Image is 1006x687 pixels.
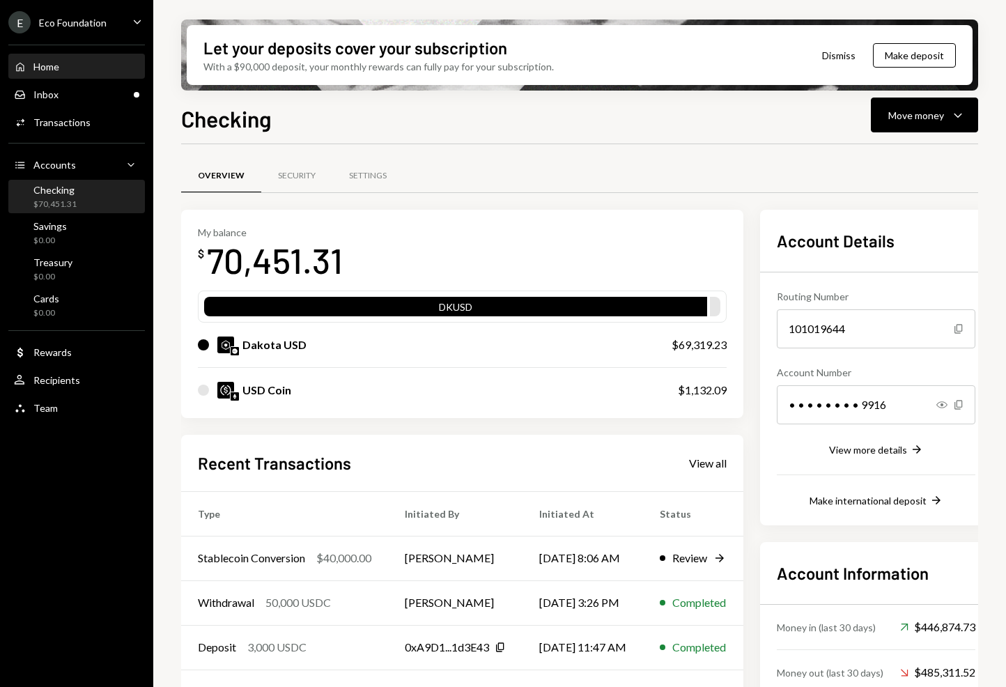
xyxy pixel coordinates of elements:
[33,256,72,268] div: Treasury
[265,594,331,611] div: 50,000 USDC
[829,444,907,456] div: View more details
[672,594,726,611] div: Completed
[388,491,523,536] th: Initiated By
[777,385,975,424] div: • • • • • • • • 9916
[316,550,371,566] div: $40,000.00
[678,382,727,399] div: $1,132.09
[8,367,145,392] a: Recipients
[203,36,507,59] div: Let your deposits cover your subscription
[349,170,387,182] div: Settings
[204,300,707,319] div: DKUSD
[777,562,975,585] h2: Account Information
[8,288,145,322] a: Cards$0.00
[900,664,975,681] div: $485,311.52
[231,392,239,401] img: ethereum-mainnet
[8,180,145,213] a: Checking$70,451.31
[643,491,743,536] th: Status
[198,594,254,611] div: Withdrawal
[388,536,523,580] td: [PERSON_NAME]
[33,402,58,414] div: Team
[198,550,305,566] div: Stablecoin Conversion
[181,158,261,194] a: Overview
[203,59,554,74] div: With a $90,000 deposit, your monthly rewards can fully pay for your subscription.
[888,108,944,123] div: Move money
[33,116,91,128] div: Transactions
[198,451,351,474] h2: Recent Transactions
[39,17,107,29] div: Eco Foundation
[689,455,727,470] a: View all
[217,382,234,399] img: USDC
[247,639,307,656] div: 3,000 USDC
[33,61,59,72] div: Home
[181,105,272,132] h1: Checking
[810,495,927,507] div: Make international deposit
[523,491,643,536] th: Initiated At
[33,293,59,304] div: Cards
[900,619,975,635] div: $446,874.73
[8,339,145,364] a: Rewards
[777,365,975,380] div: Account Number
[8,395,145,420] a: Team
[198,170,245,182] div: Overview
[242,382,291,399] div: USD Coin
[672,639,726,656] div: Completed
[33,159,76,171] div: Accounts
[33,88,59,100] div: Inbox
[810,493,943,509] button: Make international deposit
[8,11,31,33] div: E
[181,491,388,536] th: Type
[198,639,236,656] div: Deposit
[777,620,876,635] div: Money in (last 30 days)
[33,307,59,319] div: $0.00
[198,226,343,238] div: My balance
[261,158,332,194] a: Security
[689,456,727,470] div: View all
[33,220,67,232] div: Savings
[672,337,727,353] div: $69,319.23
[33,235,67,247] div: $0.00
[871,98,978,132] button: Move money
[278,170,316,182] div: Security
[198,247,204,261] div: $
[777,309,975,348] div: 101019644
[777,229,975,252] h2: Account Details
[829,442,924,458] button: View more details
[777,665,883,680] div: Money out (last 30 days)
[777,289,975,304] div: Routing Number
[672,550,707,566] div: Review
[8,109,145,134] a: Transactions
[388,580,523,625] td: [PERSON_NAME]
[8,152,145,177] a: Accounts
[523,625,643,670] td: [DATE] 11:47 AM
[207,238,343,282] div: 70,451.31
[8,252,145,286] a: Treasury$0.00
[873,43,956,68] button: Make deposit
[8,54,145,79] a: Home
[332,158,403,194] a: Settings
[242,337,307,353] div: Dakota USD
[217,337,234,353] img: DKUSD
[405,639,489,656] div: 0xA9D1...1d3E43
[523,536,643,580] td: [DATE] 8:06 AM
[8,216,145,249] a: Savings$0.00
[33,374,80,386] div: Recipients
[231,347,239,355] img: base-mainnet
[33,271,72,283] div: $0.00
[33,346,72,358] div: Rewards
[523,580,643,625] td: [DATE] 3:26 PM
[8,82,145,107] a: Inbox
[33,184,77,196] div: Checking
[33,199,77,210] div: $70,451.31
[805,39,873,72] button: Dismiss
